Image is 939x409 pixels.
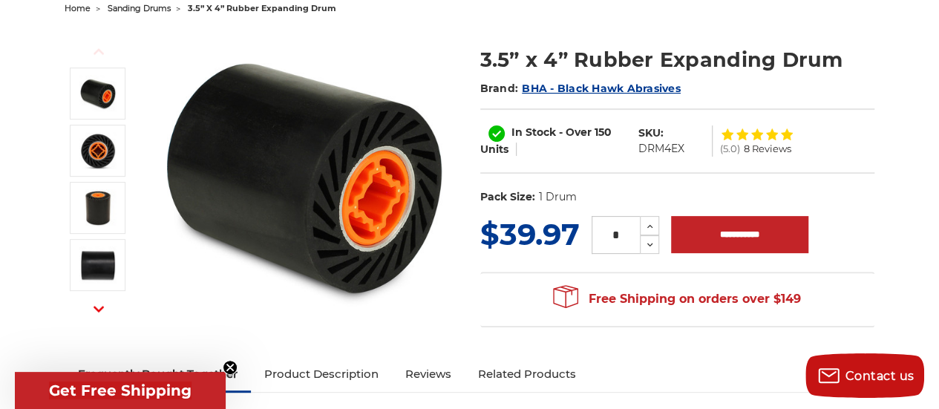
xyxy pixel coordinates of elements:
img: 3.5 inch x 4 inch expanding drum [79,132,117,169]
span: In Stock [511,125,556,139]
img: 3.5 inch rubber expanding drum for sanding belt [79,75,117,112]
span: Contact us [845,369,915,383]
a: BHA - Black Hawk Abrasives [522,82,681,95]
button: Next [81,293,117,325]
div: Get Free ShippingClose teaser [15,372,226,409]
span: 3.5” x 4” rubber expanding drum [188,3,336,13]
img: 3.5 inch rubber expanding drum for sanding belt [157,30,454,327]
a: Frequently Bought Together [65,358,251,390]
dt: Pack Size: [480,189,535,205]
img: 3.5” x 4” Rubber Expanding Drum [79,246,117,284]
a: Product Description [251,358,392,390]
span: 8 Reviews [744,144,791,154]
span: Units [480,143,508,156]
span: 150 [595,125,612,139]
a: Related Products [465,358,589,390]
span: (5.0) [720,144,740,154]
span: $39.97 [480,216,580,252]
h1: 3.5” x 4” Rubber Expanding Drum [480,45,874,74]
span: Brand: [480,82,519,95]
span: - Over [559,125,592,139]
a: sanding drums [108,3,171,13]
img: Rubber expanding wheel for sanding drum [79,189,117,226]
dt: SKU: [638,125,664,141]
span: Free Shipping on orders over $149 [553,284,801,314]
button: Close teaser [223,360,238,375]
button: Previous [81,36,117,68]
a: Reviews [392,358,465,390]
dd: 1 Drum [538,189,576,205]
button: Contact us [805,353,924,398]
a: home [65,3,91,13]
dd: DRM4EX [638,141,684,157]
span: Get Free Shipping [49,382,192,399]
